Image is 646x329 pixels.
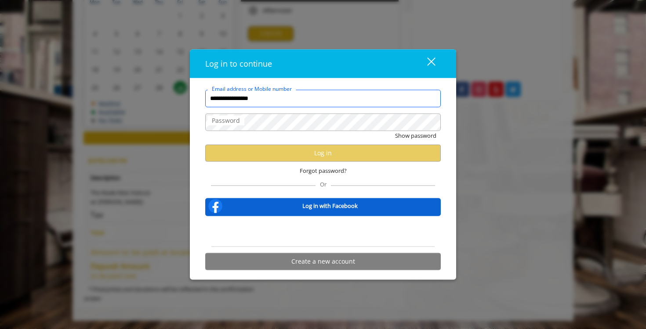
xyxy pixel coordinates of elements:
button: close dialog [411,54,441,72]
img: facebook-logo [207,197,224,215]
span: Log in to continue [205,58,272,68]
button: Show password [395,131,436,140]
iframe: Sign in with Google Button [279,222,368,241]
input: Email address or Mobile number [205,89,441,107]
div: close dialog [417,57,435,70]
button: Log in [205,144,441,161]
label: Password [207,115,244,125]
span: Forgot password? [300,166,347,175]
b: Log in with Facebook [302,201,358,211]
span: Or [316,180,331,188]
div: Sign in with Google. Opens in new tab [283,222,363,241]
label: Email address or Mobile number [207,84,296,93]
button: Create a new account [205,253,441,270]
input: Password [205,113,441,131]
